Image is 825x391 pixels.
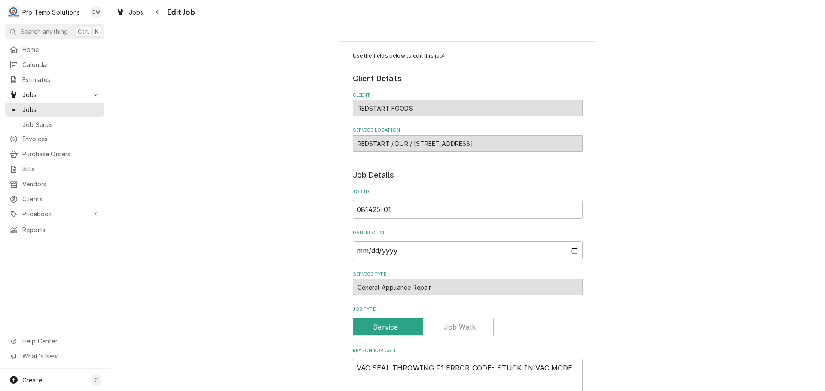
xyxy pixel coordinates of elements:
[353,52,583,60] p: Use the fields below to edit this job:
[5,58,104,72] a: Calendar
[22,164,100,173] span: Bills
[5,162,104,176] a: Bills
[5,223,104,237] a: Reports
[353,188,583,219] div: Job ID
[5,132,104,146] a: Invoices
[5,177,104,191] a: Vendors
[151,5,165,19] button: Navigate back
[5,207,104,221] a: Go to Pricebook
[95,376,99,385] span: C
[8,6,20,18] div: Pro Temp Solutions's Avatar
[353,306,583,313] label: Job Type
[353,188,583,195] label: Job ID
[353,230,583,260] div: Date Received
[5,73,104,87] a: Estimates
[353,347,583,354] label: Reason For Call
[129,8,144,17] span: Jobs
[22,209,87,218] span: Pricebook
[113,5,147,19] a: Jobs
[78,27,89,36] span: Ctrl
[353,230,583,236] label: Date Received
[5,118,104,132] a: Job Series
[353,170,583,181] legend: Job Details
[353,271,583,278] label: Service Type
[22,75,100,84] span: Estimates
[5,88,104,102] a: Go to Jobs
[5,103,104,117] a: Jobs
[353,135,583,152] div: REDSTART / DUR / 2827 N Roxboro St, Durham, NC 27704
[95,27,99,36] span: K
[353,271,583,295] div: Service Type
[5,147,104,161] a: Purchase Orders
[22,194,100,203] span: Clients
[90,6,102,18] div: Dana Williams's Avatar
[8,6,20,18] div: P
[5,24,104,39] button: Search anythingCtrlK
[22,376,42,384] span: Create
[353,127,583,152] div: Service Location
[22,352,99,361] span: What's New
[165,6,195,18] span: Edit Job
[353,127,583,134] label: Service Location
[22,120,100,129] span: Job Series
[90,6,102,18] div: DW
[22,179,100,188] span: Vendors
[5,349,104,363] a: Go to What's New
[21,27,68,36] span: Search anything
[353,279,583,295] div: General Appliance Repair
[353,100,583,116] div: REDSTART FOODS
[22,225,100,234] span: Reports
[22,60,100,69] span: Calendar
[22,336,99,346] span: Help Center
[22,134,100,143] span: Invoices
[5,42,104,57] a: Home
[353,241,583,260] input: yyyy-mm-dd
[353,73,583,84] legend: Client Details
[22,8,80,17] div: Pro Temp Solutions
[353,92,583,99] label: Client
[5,334,104,348] a: Go to Help Center
[22,149,100,158] span: Purchase Orders
[353,92,583,116] div: Client
[353,306,583,336] div: Job Type
[5,192,104,206] a: Clients
[22,45,100,54] span: Home
[22,90,87,99] span: Jobs
[22,105,100,114] span: Jobs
